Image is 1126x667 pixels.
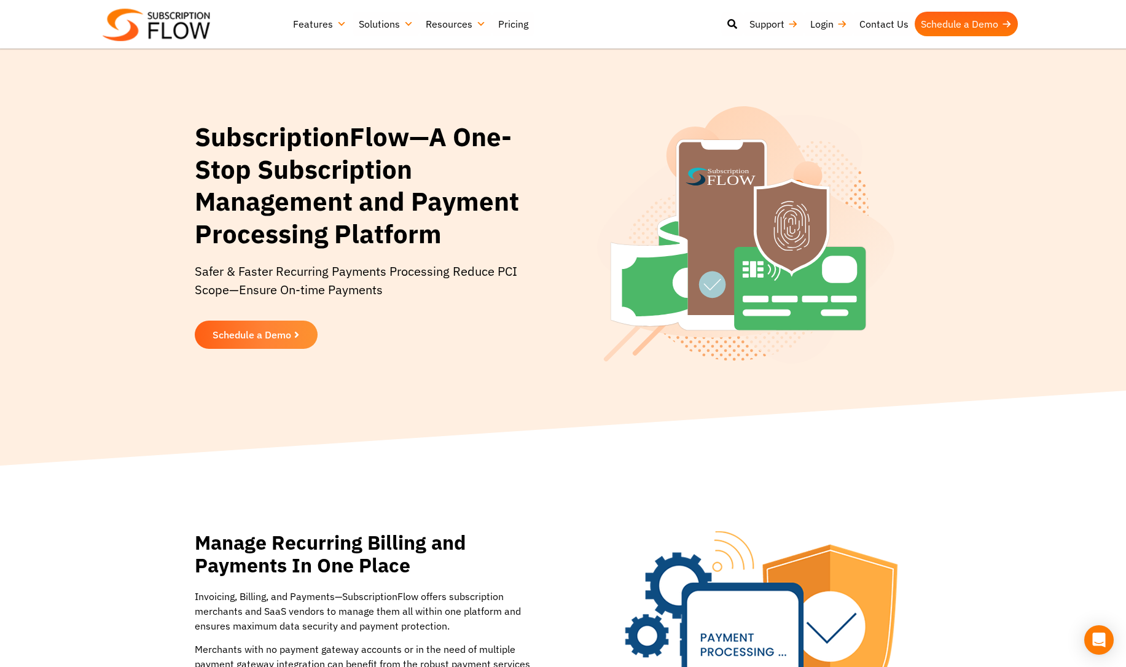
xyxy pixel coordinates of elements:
[195,120,409,154] span: SubscriptionFlow
[103,9,210,41] img: Subscriptionflow
[195,321,318,349] a: Schedule a Demo
[287,12,353,36] a: Features
[804,12,853,36] a: Login
[353,12,420,36] a: Solutions
[853,12,915,36] a: Contact Us
[743,12,804,36] a: Support
[195,121,530,250] h1: —A One-Stop Subscription Management and Payment Processing Platform
[915,12,1018,36] a: Schedule a Demo
[597,106,894,363] img: banner-image
[420,12,492,36] a: Resources
[195,262,530,311] p: Safer & Faster Recurring Payments Processing Reduce PCI Scope—Ensure On-time Payments
[213,330,291,340] span: Schedule a Demo
[195,589,548,633] p: Invoicing, Billing, and Payments—SubscriptionFlow offers subscription merchants and SaaS vendors ...
[492,12,534,36] a: Pricing
[1084,625,1114,655] div: Open Intercom Messenger
[195,531,548,577] h2: Manage Recurring Billing and Payments In One Place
